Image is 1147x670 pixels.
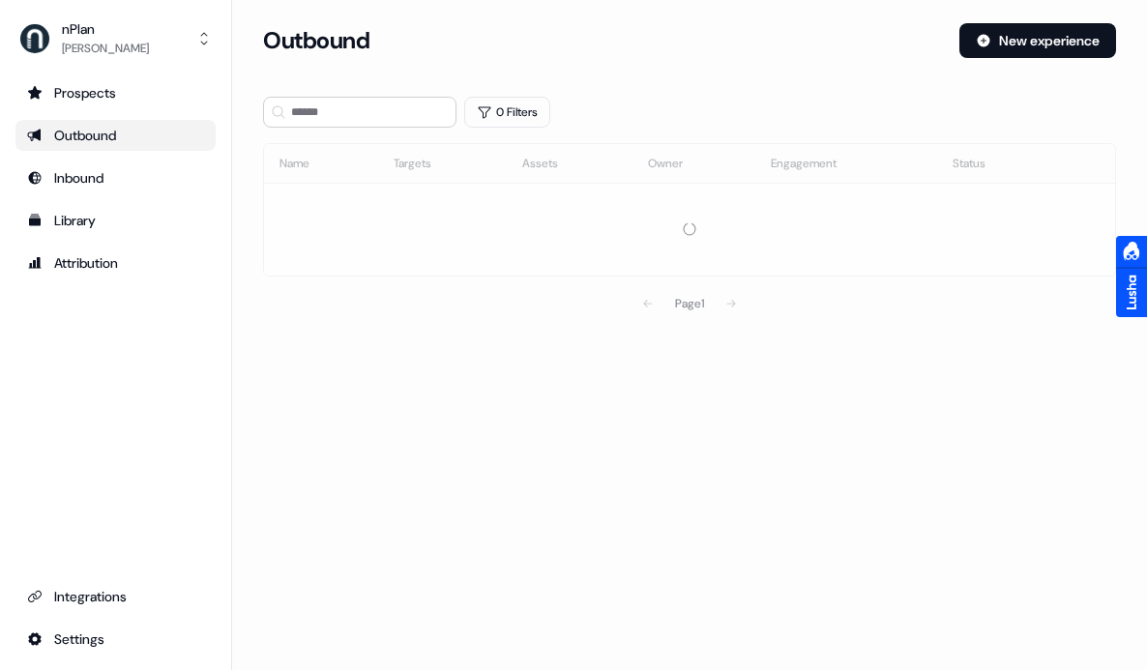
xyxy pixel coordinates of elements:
div: Inbound [27,168,204,188]
div: [PERSON_NAME] [62,39,149,58]
a: Go to Inbound [15,162,216,193]
h3: Outbound [263,26,369,55]
div: Prospects [27,83,204,102]
a: Go to prospects [15,77,216,108]
div: Library [27,211,204,230]
button: New experience [959,23,1116,58]
div: Attribution [27,253,204,273]
div: Integrations [27,587,204,606]
a: Go to outbound experience [15,120,216,151]
button: 0 Filters [464,97,550,128]
a: Go to integrations [15,624,216,655]
a: Go to attribution [15,248,216,278]
button: nPlan[PERSON_NAME] [15,15,216,62]
div: Settings [27,629,204,649]
a: Go to templates [15,205,216,236]
a: Go to integrations [15,581,216,612]
div: Outbound [27,126,204,145]
div: nPlan [62,19,149,39]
